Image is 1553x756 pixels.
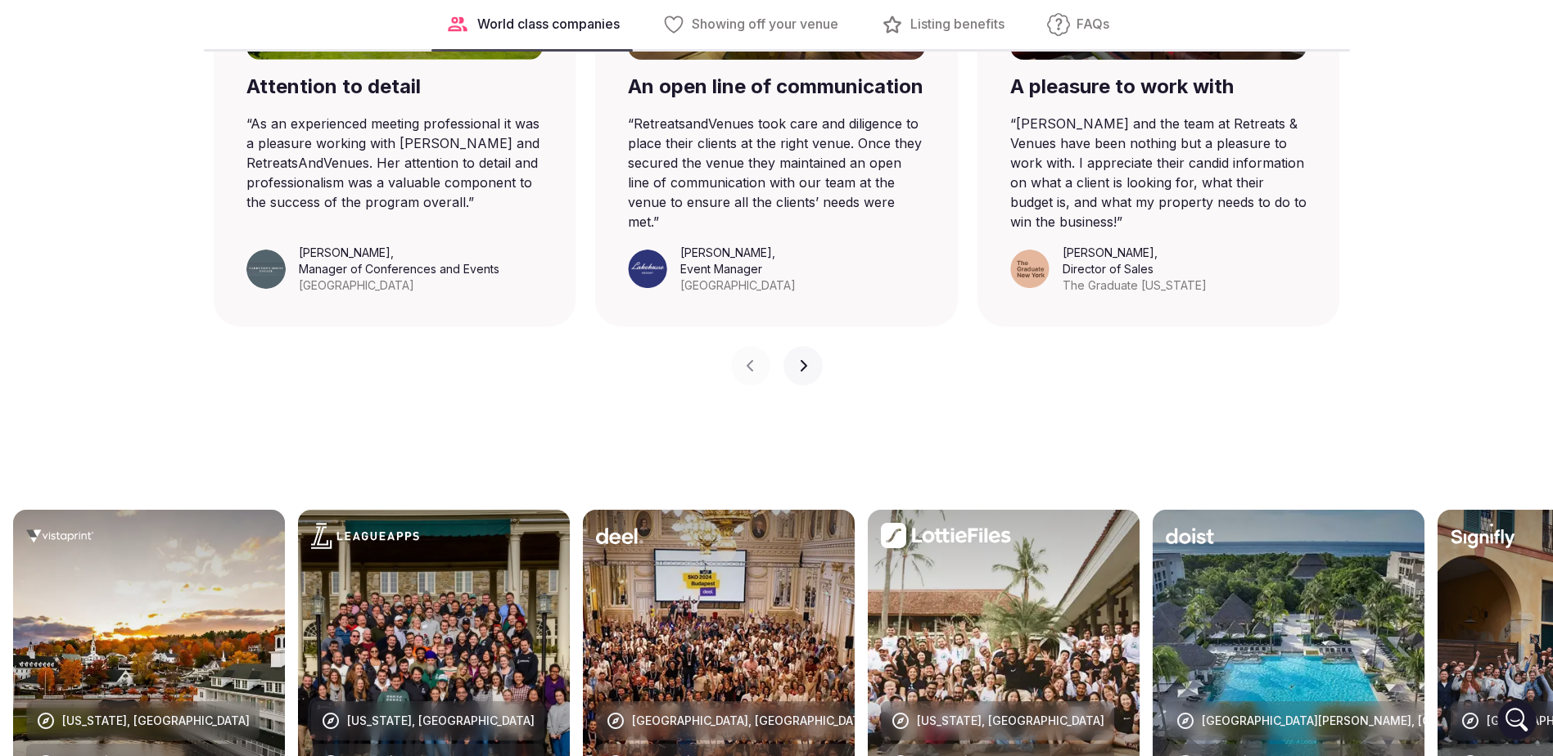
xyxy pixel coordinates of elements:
div: Open Intercom Messenger [1497,700,1537,740]
svg: LottieFiles company logo [881,523,1011,549]
svg: Deel company logo [596,523,643,549]
svg: Vistaprint company logo [26,523,93,549]
img: Nicole Carr [628,250,667,288]
div: Attention to detail [246,73,544,101]
div: Manager of Conferences and Events [299,261,499,277]
div: Director of Sales [1063,261,1207,277]
span: Showing off your venue [692,16,838,34]
cite: [PERSON_NAME] [680,245,772,259]
div: [GEOGRAPHIC_DATA] [299,277,499,294]
div: The Graduate [US_STATE] [1063,277,1207,294]
blockquote: “ [PERSON_NAME] and the team at Retreats & Venues have been nothing but a pleasure to work with. ... [1010,114,1307,232]
blockquote: “ RetreatsandVenues took care and diligence to place their clients at the right venue. Once they ... [628,114,925,232]
blockquote: “ As an experienced meeting professional it was a pleasure working with [PERSON_NAME] and Retreat... [246,114,544,212]
cite: [PERSON_NAME] [1063,245,1154,259]
div: [US_STATE], [GEOGRAPHIC_DATA] [347,713,535,729]
figcaption: , [1063,245,1207,294]
figcaption: , [680,245,796,294]
span: FAQs [1077,16,1109,34]
div: [GEOGRAPHIC_DATA][PERSON_NAME], [GEOGRAPHIC_DATA] [1202,713,1534,729]
span: World class companies [477,16,620,34]
div: A pleasure to work with [1010,73,1307,101]
div: Event Manager [680,261,796,277]
span: Listing benefits [910,16,1004,34]
svg: Signify company logo [1451,523,1515,549]
img: Cristina Dalal [1010,250,1050,288]
div: [US_STATE], [GEOGRAPHIC_DATA] [917,713,1104,729]
figcaption: , [299,245,499,294]
div: [GEOGRAPHIC_DATA] [680,277,796,294]
svg: LeagueApps company logo [311,523,419,549]
div: An open line of communication [628,73,925,101]
div: [GEOGRAPHIC_DATA], [GEOGRAPHIC_DATA] [632,713,871,729]
svg: Doist company logo [1166,523,1214,549]
div: [US_STATE], [GEOGRAPHIC_DATA] [62,713,250,729]
img: Hayle Rodey [246,250,286,289]
cite: [PERSON_NAME] [299,245,391,259]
